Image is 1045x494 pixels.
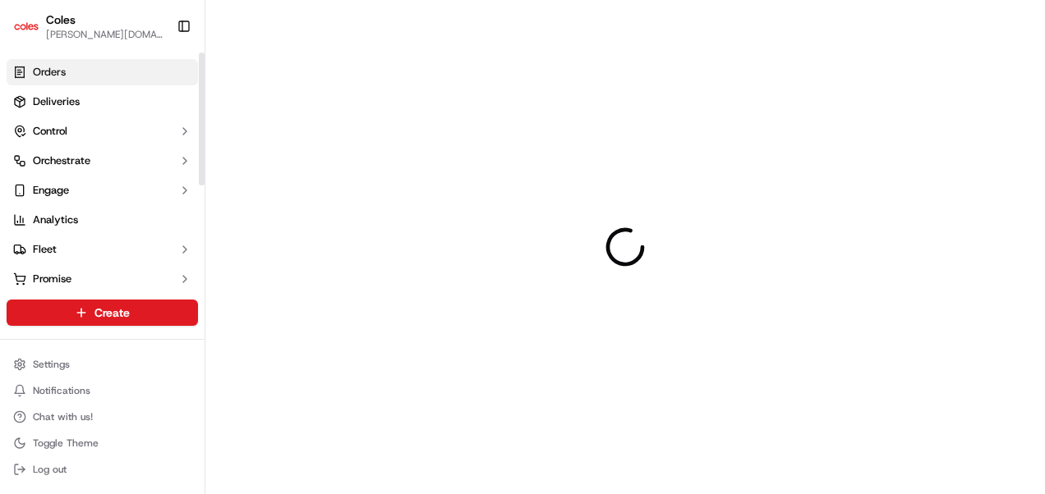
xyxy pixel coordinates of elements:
[33,65,66,80] span: Orders
[33,242,57,257] span: Fleet
[33,384,90,397] span: Notifications
[94,304,130,321] span: Create
[7,207,198,233] a: Analytics
[7,379,198,402] button: Notifications
[7,118,198,144] button: Control
[7,7,170,46] button: ColesColes[PERSON_NAME][DOMAIN_NAME][EMAIL_ADDRESS][PERSON_NAME][DOMAIN_NAME]
[46,11,76,28] button: Coles
[7,59,198,85] a: Orders
[33,213,78,227] span: Analytics
[33,410,93,423] span: Chat with us!
[33,183,69,198] span: Engage
[46,28,163,41] button: [PERSON_NAME][DOMAIN_NAME][EMAIL_ADDRESS][PERSON_NAME][DOMAIN_NAME]
[33,153,90,168] span: Orchestrate
[33,94,80,109] span: Deliveries
[7,405,198,428] button: Chat with us!
[7,353,198,376] button: Settings
[13,13,39,39] img: Coles
[33,358,70,371] span: Settings
[33,272,71,286] span: Promise
[7,89,198,115] a: Deliveries
[33,463,67,476] span: Log out
[7,177,198,204] button: Engage
[33,124,67,139] span: Control
[7,432,198,455] button: Toggle Theme
[7,266,198,292] button: Promise
[7,300,198,326] button: Create
[7,458,198,481] button: Log out
[7,236,198,263] button: Fleet
[33,437,99,450] span: Toggle Theme
[7,148,198,174] button: Orchestrate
